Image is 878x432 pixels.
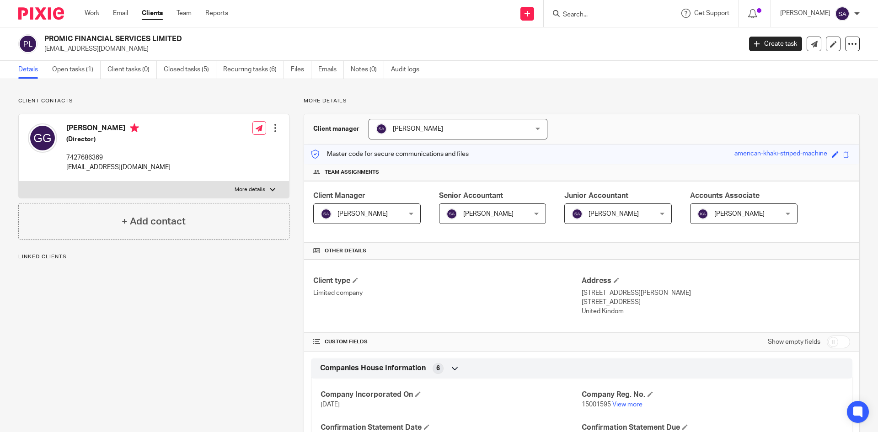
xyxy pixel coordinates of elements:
[18,7,64,20] img: Pixie
[582,401,611,408] span: 15001595
[313,288,582,298] p: Limited company
[582,276,850,286] h4: Address
[66,123,171,135] h4: [PERSON_NAME]
[321,208,332,219] img: svg%3E
[612,401,642,408] a: View more
[582,298,850,307] p: [STREET_ADDRESS]
[321,390,582,400] h4: Company Incorporated On
[52,61,101,79] a: Open tasks (1)
[351,61,384,79] a: Notes (0)
[18,61,45,79] a: Details
[311,149,469,159] p: Master code for secure communications and files
[714,211,765,217] span: [PERSON_NAME]
[142,9,163,18] a: Clients
[337,211,388,217] span: [PERSON_NAME]
[122,214,186,229] h4: + Add contact
[130,123,139,133] i: Primary
[107,61,157,79] a: Client tasks (0)
[768,337,820,347] label: Show empty fields
[562,11,644,19] input: Search
[391,61,426,79] a: Audit logs
[44,44,735,53] p: [EMAIL_ADDRESS][DOMAIN_NAME]
[313,192,365,199] span: Client Manager
[313,276,582,286] h4: Client type
[589,211,639,217] span: [PERSON_NAME]
[18,253,289,261] p: Linked clients
[734,149,827,160] div: american-khaki-striped-machine
[113,9,128,18] a: Email
[439,192,503,199] span: Senior Accountant
[318,61,344,79] a: Emails
[582,307,850,316] p: United Kindom
[18,97,289,105] p: Client contacts
[177,9,192,18] a: Team
[235,186,265,193] p: More details
[697,208,708,219] img: svg%3E
[376,123,387,134] img: svg%3E
[835,6,850,21] img: svg%3E
[564,192,628,199] span: Junior Accountant
[572,208,583,219] img: svg%3E
[223,61,284,79] a: Recurring tasks (6)
[446,208,457,219] img: svg%3E
[66,135,171,144] h5: (Director)
[393,126,443,132] span: [PERSON_NAME]
[18,34,37,53] img: svg%3E
[291,61,311,79] a: Files
[694,10,729,16] span: Get Support
[205,9,228,18] a: Reports
[66,153,171,162] p: 7427686369
[463,211,514,217] span: [PERSON_NAME]
[325,169,379,176] span: Team assignments
[780,9,830,18] p: [PERSON_NAME]
[85,9,99,18] a: Work
[582,390,843,400] h4: Company Reg. No.
[582,288,850,298] p: [STREET_ADDRESS][PERSON_NAME]
[325,247,366,255] span: Other details
[321,401,340,408] span: [DATE]
[28,123,57,153] img: svg%3E
[749,37,802,51] a: Create task
[313,124,359,133] h3: Client manager
[436,364,440,373] span: 6
[304,97,860,105] p: More details
[164,61,216,79] a: Closed tasks (5)
[66,163,171,172] p: [EMAIL_ADDRESS][DOMAIN_NAME]
[690,192,760,199] span: Accounts Associate
[44,34,597,44] h2: PROMIC FINANCIAL SERVICES LIMITED
[320,363,426,373] span: Companies House Information
[313,338,582,346] h4: CUSTOM FIELDS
